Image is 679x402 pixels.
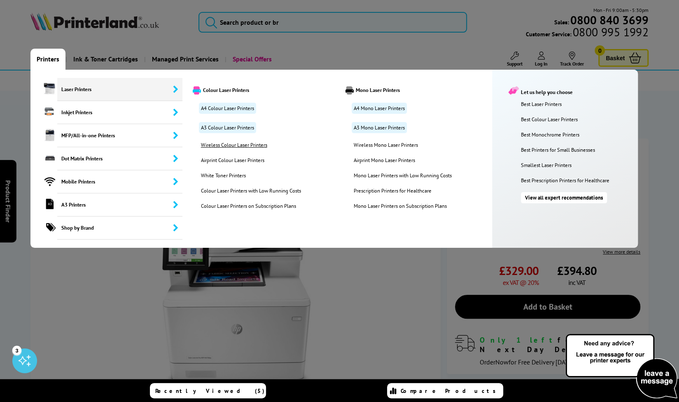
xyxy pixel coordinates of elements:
a: Shop by Brand [30,216,182,240]
a: Best Printers for Small Businesses [521,146,634,153]
a: Colour Laser Printers [187,86,338,94]
a: Mono Laser Printers [339,86,491,94]
a: Wireless Colour Laser Printers [195,141,315,148]
span: A3 Printers [57,193,182,216]
a: Airprint Colour Laser Printers [195,157,315,164]
a: A3 Printers [30,193,182,216]
a: Mobile Printers [30,170,182,193]
a: Printers [30,49,65,70]
a: Mono Laser Printers with Low Running Costs [348,172,466,179]
a: A3 Mono Laser Printers [352,122,407,133]
a: MFP/All-in-one Printers [30,124,182,147]
a: Laser Printers [30,78,182,101]
a: Best Colour Laser Printers [521,116,634,123]
a: View all expert recommendations [521,192,607,203]
a: A4 Mono Laser Printers [352,103,407,114]
a: Mono Laser Printers on Subscription Plans [348,202,466,209]
a: A4 Colour Laser Printers [199,103,256,114]
a: Smallest Laser Printers [521,162,634,169]
span: Dot Matrix Printers [57,147,182,170]
a: Wireless Mono Laser Printers [348,141,466,148]
span: MFP/All-in-one Printers [57,124,182,147]
a: Colour Laser Printers with Low Running Costs [195,187,315,194]
a: Prescription Printers for Healthcare [348,187,466,194]
span: Compare Products [401,387,500,395]
span: Laser Printers [57,78,182,101]
div: 3 [12,346,21,355]
div: Let us help you choose [509,86,630,96]
span: Recently Viewed (5) [155,387,265,395]
a: Recently Viewed (5) [150,383,266,398]
a: Compare Products [387,383,503,398]
img: Open Live Chat window [564,333,679,400]
a: Best Monochrome Printers [521,131,634,138]
a: Airprint Mono Laser Printers [348,157,466,164]
a: Best Laser Printers [521,101,634,108]
a: A3 Colour Laser Printers [199,122,256,133]
span: Shop by Brand [57,216,182,240]
span: Inkjet Printers [57,101,182,124]
a: Best Prescription Printers for Healthcare [521,177,634,184]
a: White Toner Printers [195,172,315,179]
a: Inkjet Printers [30,101,182,124]
a: Colour Laser Printers on Subscription Plans [195,202,315,209]
span: Mobile Printers [57,170,182,193]
a: Dot Matrix Printers [30,147,182,170]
